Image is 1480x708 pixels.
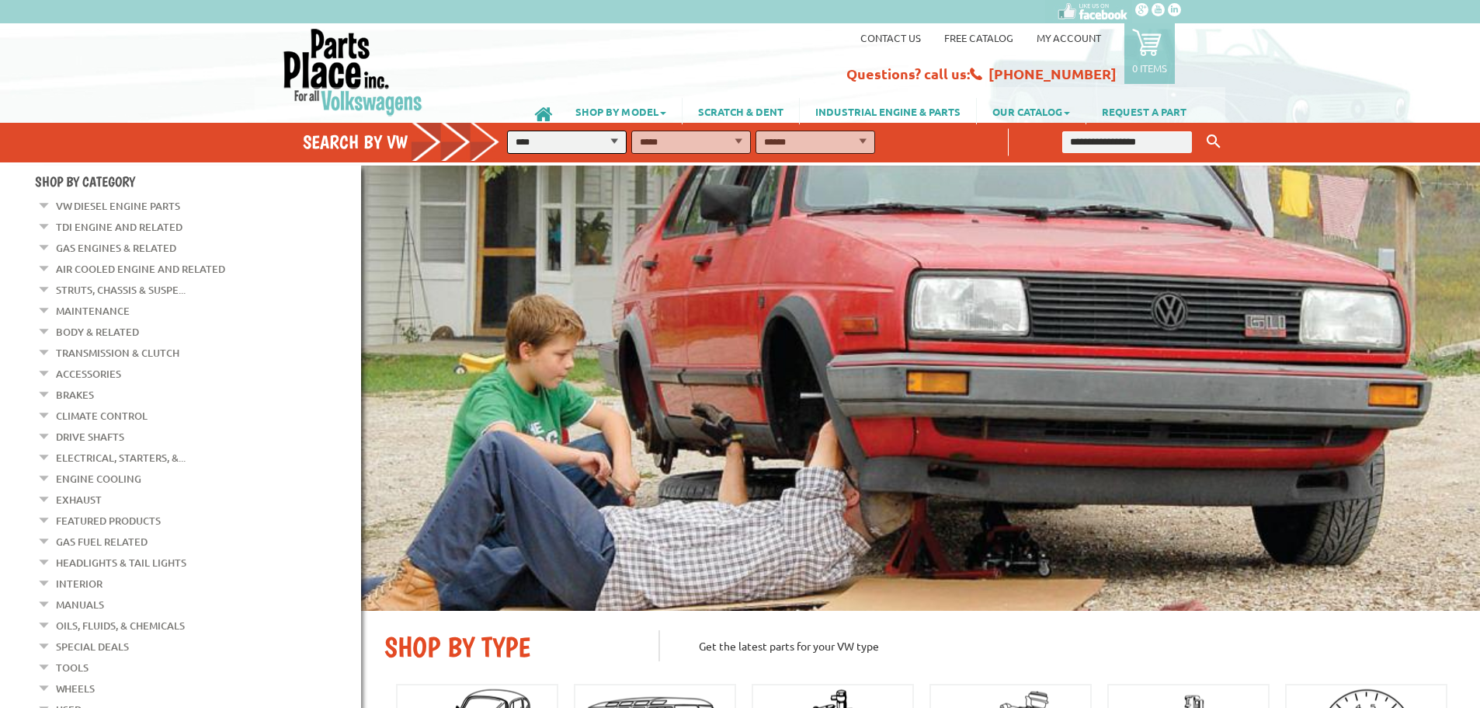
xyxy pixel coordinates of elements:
[56,217,182,237] a: TDI Engine and Related
[1202,129,1225,155] button: Keyword Search
[282,27,424,117] img: Parts Place Inc!
[56,385,94,405] a: Brakes
[800,98,976,124] a: INDUSTRIAL ENGINE & PARTS
[56,678,95,699] a: Wheels
[56,657,89,678] a: Tools
[56,532,148,552] a: Gas Fuel Related
[1037,31,1101,44] a: My Account
[658,630,1457,661] p: Get the latest parts for your VW type
[56,280,186,300] a: Struts, Chassis & Suspe...
[56,196,180,216] a: VW Diesel Engine Parts
[56,595,104,615] a: Manuals
[944,31,1013,44] a: Free Catalog
[384,630,635,664] h2: SHOP BY TYPE
[56,364,121,384] a: Accessories
[56,448,186,468] a: Electrical, Starters, &...
[35,173,361,190] h4: Shop By Category
[1086,98,1202,124] a: REQUEST A PART
[56,469,141,489] a: Engine Cooling
[860,31,921,44] a: Contact us
[56,427,124,447] a: Drive Shafts
[56,238,176,258] a: Gas Engines & Related
[56,574,102,594] a: Interior
[1132,61,1167,75] p: 0 items
[56,616,185,636] a: Oils, Fluids, & Chemicals
[560,98,682,124] a: SHOP BY MODEL
[56,490,102,510] a: Exhaust
[1124,23,1175,84] a: 0 items
[683,98,799,124] a: SCRATCH & DENT
[303,131,516,153] h4: Search by VW
[361,166,1480,611] img: First slide [900x500]
[56,322,139,342] a: Body & Related
[56,406,148,426] a: Climate Control
[56,553,186,573] a: Headlights & Tail Lights
[56,637,129,657] a: Special Deals
[56,511,161,531] a: Featured Products
[56,343,179,363] a: Transmission & Clutch
[977,98,1086,124] a: OUR CATALOG
[56,301,130,321] a: Maintenance
[56,259,225,279] a: Air Cooled Engine and Related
